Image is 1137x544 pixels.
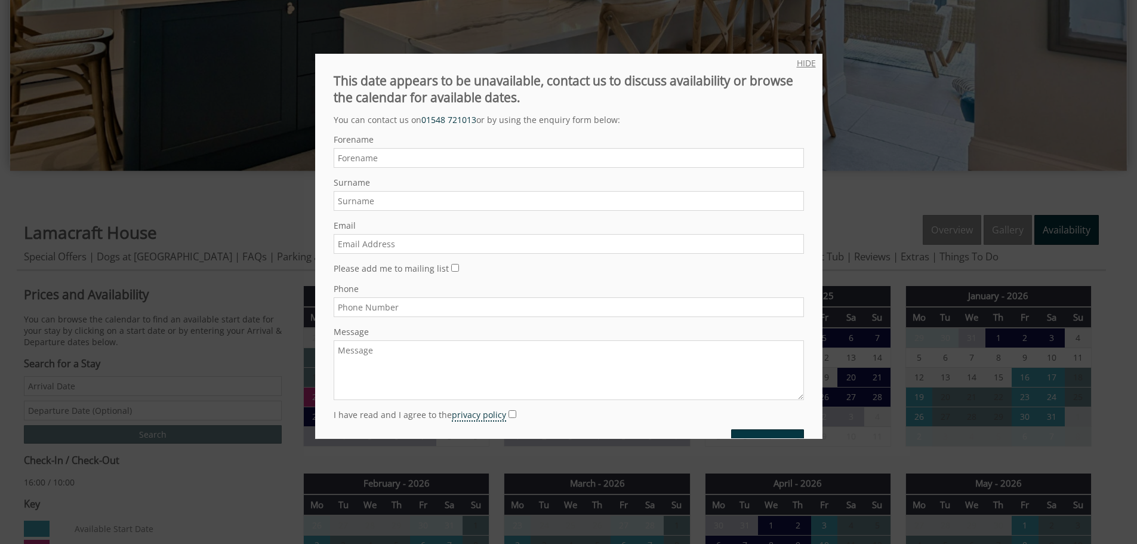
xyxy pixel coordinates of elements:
label: Please add me to mailing list [334,263,449,274]
p: You can contact us on or by using the enquiry form below: [334,114,804,125]
label: Message [334,326,804,337]
label: Surname [334,177,804,188]
a: privacy policy [452,409,506,422]
label: Phone [334,283,804,294]
button: Send Enquiry [731,429,804,456]
label: I have read and I agree to the [334,409,506,420]
input: Phone Number [334,297,804,317]
label: Email [334,220,804,231]
a: HIDE [797,57,816,69]
input: Email Address [334,234,804,254]
label: Forename [334,134,804,145]
a: 01548 721013 [421,114,476,125]
input: Surname [334,191,804,211]
input: Forename [334,148,804,168]
h2: This date appears to be unavailable, contact us to discuss availability or browse the calendar fo... [334,72,804,106]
